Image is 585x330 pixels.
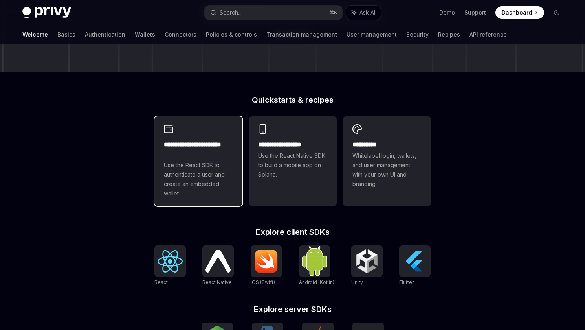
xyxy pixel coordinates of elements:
a: Recipes [438,25,460,44]
h2: Explore server SDKs [154,305,431,313]
a: Policies & controls [206,25,257,44]
a: FlutterFlutter [399,245,431,286]
a: Connectors [165,25,196,44]
a: iOS (Swift)iOS (Swift) [251,245,282,286]
a: **** *****Whitelabel login, wallets, and user management with your own UI and branding. [343,116,431,206]
img: React [158,250,183,273]
button: Toggle dark mode [550,6,563,19]
img: dark logo [22,7,71,18]
a: API reference [469,25,507,44]
a: Basics [57,25,75,44]
a: Wallets [135,25,155,44]
a: Transaction management [266,25,337,44]
div: Search... [220,8,242,17]
a: UnityUnity [351,245,383,286]
a: Dashboard [495,6,544,19]
span: Unity [351,279,363,285]
img: Flutter [402,249,427,274]
img: React Native [205,250,231,272]
span: React Native [202,279,232,285]
a: **** **** **** ***Use the React Native SDK to build a mobile app on Solana. [249,116,337,206]
span: Flutter [399,279,414,285]
a: Security [406,25,429,44]
a: Android (Kotlin)Android (Kotlin) [299,245,334,286]
span: Use the React SDK to authenticate a user and create an embedded wallet. [164,160,233,198]
a: Welcome [22,25,48,44]
a: Support [464,9,486,17]
img: Unity [354,249,380,274]
img: Android (Kotlin) [302,246,327,276]
h2: Explore client SDKs [154,228,431,236]
span: Dashboard [502,9,532,17]
span: iOS (Swift) [251,279,275,285]
span: React [154,279,168,285]
img: iOS (Swift) [254,249,279,273]
span: Android (Kotlin) [299,279,334,285]
span: Ask AI [359,9,375,17]
h2: Quickstarts & recipes [154,96,431,104]
span: Whitelabel login, wallets, and user management with your own UI and branding. [352,151,422,189]
a: User management [347,25,397,44]
a: Demo [439,9,455,17]
a: Authentication [85,25,125,44]
button: Search...⌘K [205,6,342,20]
a: React NativeReact Native [202,245,234,286]
span: Use the React Native SDK to build a mobile app on Solana. [258,151,327,179]
a: ReactReact [154,245,186,286]
span: ⌘ K [329,9,337,16]
button: Ask AI [346,6,381,20]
